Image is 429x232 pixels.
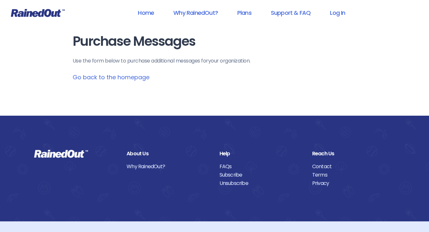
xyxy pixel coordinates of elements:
[312,179,395,188] a: Privacy
[312,150,395,158] div: Reach Us
[220,150,302,158] div: Help
[73,57,357,65] p: Use the form below to purchase additional messages for your organization .
[220,162,302,171] a: FAQs
[220,179,302,188] a: Unsubscribe
[229,5,260,20] a: Plans
[127,150,209,158] div: About Us
[165,5,226,20] a: Why RainedOut?
[262,5,319,20] a: Support & FAQ
[73,73,149,81] a: Go back to the homepage
[129,5,162,20] a: Home
[312,162,395,171] a: Contact
[73,34,357,49] h1: Purchase Messages
[312,171,395,179] a: Terms
[322,5,353,20] a: Log In
[220,171,302,179] a: Subscribe
[127,162,209,171] a: Why RainedOut?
